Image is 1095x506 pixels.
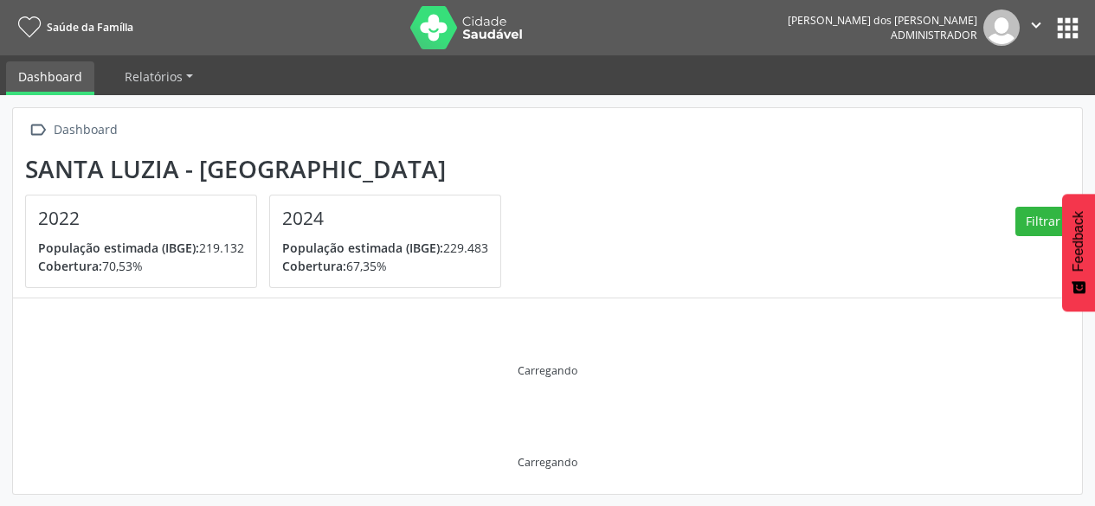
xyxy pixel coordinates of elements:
span: População estimada (IBGE): [282,240,443,256]
h4: 2024 [282,208,488,229]
img: img [983,10,1020,46]
i:  [25,118,50,143]
span: Saúde da Família [47,20,133,35]
button:  [1020,10,1053,46]
div: Carregando [518,455,577,470]
button: Feedback - Mostrar pesquisa [1062,194,1095,311]
h4: 2022 [38,208,244,229]
button: Filtrar [1015,207,1070,236]
span: Cobertura: [282,258,346,274]
div: Dashboard [50,118,120,143]
span: Feedback [1071,211,1086,272]
a:  Dashboard [25,118,120,143]
span: Cobertura: [38,258,102,274]
div: Carregando [518,363,577,378]
p: 67,35% [282,257,488,275]
button: apps [1053,13,1083,43]
a: Saúde da Família [12,13,133,42]
span: Administrador [891,28,977,42]
div: Santa Luzia - [GEOGRAPHIC_DATA] [25,155,513,183]
span: Relatórios [125,68,183,85]
p: 219.132 [38,239,244,257]
span: População estimada (IBGE): [38,240,199,256]
p: 229.483 [282,239,488,257]
div: [PERSON_NAME] dos [PERSON_NAME] [788,13,977,28]
a: Dashboard [6,61,94,95]
p: 70,53% [38,257,244,275]
i:  [1027,16,1046,35]
a: Relatórios [113,61,205,92]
